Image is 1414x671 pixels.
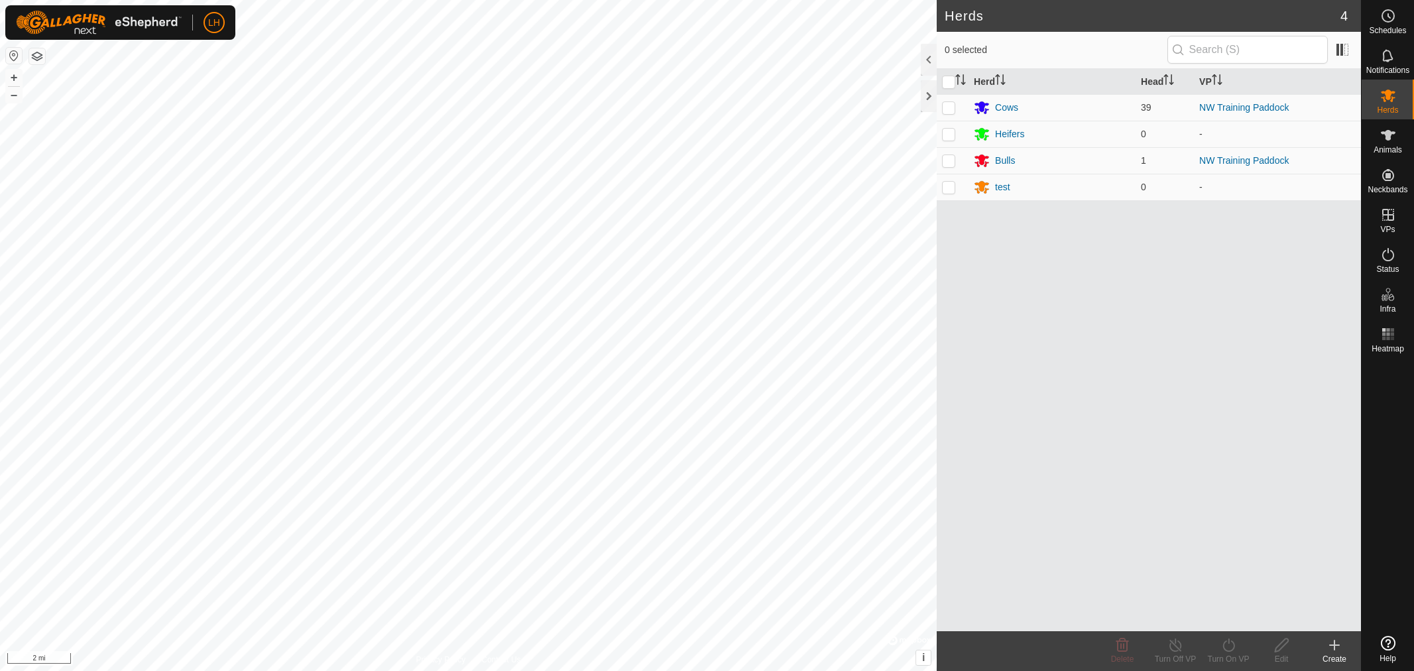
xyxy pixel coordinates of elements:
[1167,36,1328,64] input: Search (S)
[416,654,466,666] a: Privacy Policy
[945,8,1340,24] h2: Herds
[1141,155,1146,166] span: 1
[995,127,1024,141] div: Heifers
[1194,121,1361,147] td: -
[1149,653,1202,665] div: Turn Off VP
[1376,265,1399,273] span: Status
[916,650,931,665] button: i
[208,16,220,30] span: LH
[1369,27,1406,34] span: Schedules
[1368,186,1407,194] span: Neckbands
[16,11,182,34] img: Gallagher Logo
[1199,102,1289,113] a: NW Training Paddock
[1380,654,1396,662] span: Help
[995,76,1006,87] p-sorticon: Activate to sort
[1255,653,1308,665] div: Edit
[1202,653,1255,665] div: Turn On VP
[1372,345,1404,353] span: Heatmap
[1374,146,1402,154] span: Animals
[995,154,1015,168] div: Bulls
[1377,106,1398,114] span: Herds
[1366,66,1409,74] span: Notifications
[6,48,22,64] button: Reset Map
[1136,69,1194,95] th: Head
[969,69,1136,95] th: Herd
[481,654,520,666] a: Contact Us
[955,76,966,87] p-sorticon: Activate to sort
[1141,129,1146,139] span: 0
[6,70,22,86] button: +
[1199,155,1289,166] a: NW Training Paddock
[1163,76,1174,87] p-sorticon: Activate to sort
[995,180,1010,194] div: test
[1340,6,1348,26] span: 4
[945,43,1167,57] span: 0 selected
[1141,102,1151,113] span: 39
[1141,182,1146,192] span: 0
[922,652,925,663] span: i
[1380,225,1395,233] span: VPs
[1194,174,1361,200] td: -
[1362,631,1414,668] a: Help
[1111,654,1134,664] span: Delete
[1194,69,1361,95] th: VP
[995,101,1018,115] div: Cows
[6,87,22,103] button: –
[1308,653,1361,665] div: Create
[1212,76,1222,87] p-sorticon: Activate to sort
[29,48,45,64] button: Map Layers
[1380,305,1395,313] span: Infra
